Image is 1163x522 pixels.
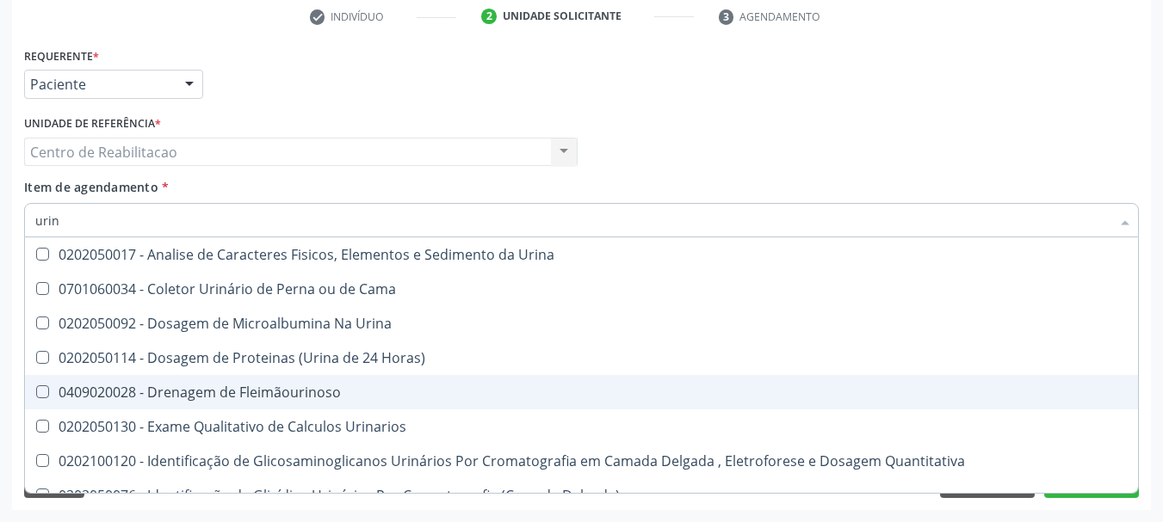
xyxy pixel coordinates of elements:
div: Unidade solicitante [503,9,622,24]
div: 0202050114 - Dosagem de Proteinas (Urina de 24 Horas) [35,351,1128,365]
div: 0202050076 - Identificação de Glicídios Urinários Por Cromatografia (Camada Delgada) [35,488,1128,502]
div: 0409020028 - Drenagem de Fleimãourinoso [35,385,1128,399]
span: Item de agendamento [24,179,158,195]
div: 2 [481,9,497,24]
div: 0202100120 - Identificação de Glicosaminoglicanos Urinários Por Cromatografia em Camada Delgada ,... [35,454,1128,468]
div: 0701060034 - Coletor Urinário de Perna ou de Cama [35,282,1128,296]
label: Requerente [24,43,99,70]
span: Paciente [30,76,168,93]
div: 0202050130 - Exame Qualitativo de Calculos Urinarios [35,420,1128,433]
div: 0202050017 - Analise de Caracteres Fisicos, Elementos e Sedimento da Urina [35,248,1128,261]
input: Buscar por procedimentos [35,203,1110,237]
div: 0202050092 - Dosagem de Microalbumina Na Urina [35,316,1128,330]
label: Unidade de referência [24,111,161,138]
